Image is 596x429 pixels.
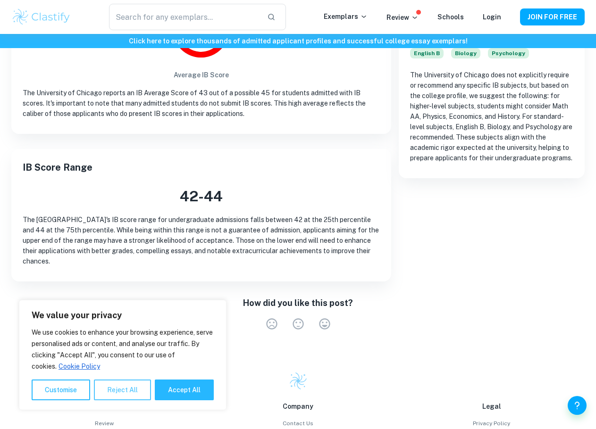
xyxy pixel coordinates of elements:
[109,4,260,30] input: Search for any exemplars...
[386,12,419,23] p: Review
[94,379,151,400] button: Reject All
[11,401,197,412] p: Useful Pages
[174,70,229,80] h6: Average IB Score
[568,396,587,415] button: Help and Feedback
[488,48,529,58] span: Psychology
[451,48,480,58] span: Biology
[399,401,585,412] p: Legal
[32,327,214,372] p: We use cookies to enhance your browsing experience, serve personalised ads or content, and analys...
[205,401,391,412] p: Company
[23,214,380,266] p: The [GEOGRAPHIC_DATA]'s IB score range for undergraduate admissions falls between 42 at the 25th ...
[410,48,444,58] span: English B
[289,371,308,390] img: Clastify logo
[11,419,197,428] a: Review
[2,36,594,46] h6: Click here to explore thousands of admitted applicant profiles and successful college essay exemp...
[155,379,214,400] button: Accept All
[23,186,380,207] h3: 42 - 44
[483,13,501,21] a: Login
[32,310,214,321] p: We value your privacy
[243,297,353,310] h6: How did you like this post?
[58,362,101,371] a: Cookie Policy
[205,419,391,428] a: Contact Us
[32,379,90,400] button: Customise
[410,70,573,163] p: The University of Chicago does not explicitly require or recommend any specific IB subjects, but ...
[399,419,585,428] a: Privacy Policy
[19,300,227,410] div: We value your privacy
[23,88,380,119] p: The University of Chicago reports an IB Average Score of 43 out of a possible 45 for students adm...
[23,160,380,174] h2: IB Score Range
[437,13,464,21] a: Schools
[11,8,71,26] img: Clastify logo
[324,11,368,22] p: Exemplars
[520,8,585,25] button: JOIN FOR FREE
